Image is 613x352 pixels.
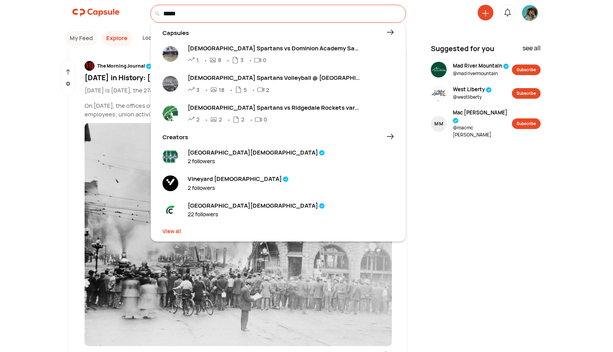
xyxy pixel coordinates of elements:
[66,79,70,88] p: 0
[72,5,120,20] img: logo
[162,46,178,62] img: resizeImage
[102,31,132,46] button: Explore
[264,115,267,123] div: 0
[196,115,199,123] div: 2
[512,88,541,99] button: Subscribe
[219,115,222,123] div: 2
[266,86,269,94] div: 2
[244,86,247,94] div: 5
[162,105,178,127] img: resizeImage
[453,124,512,138] span: @ macmc [PERSON_NAME]
[240,56,244,64] div: 3
[188,184,289,192] div: 2 followers
[85,123,392,346] img: resizeImage
[431,62,447,77] img: resizeImage
[218,56,221,64] div: 8
[453,62,509,70] span: Mad River Mountain
[434,120,443,127] div: M M
[453,109,512,124] span: Mac [PERSON_NAME]
[188,210,325,218] div: 22 followers
[162,202,178,217] img: resizeImage
[196,86,199,94] div: 3
[522,5,538,21] img: resizeImage
[188,148,325,157] div: [GEOGRAPHIC_DATA][DEMOGRAPHIC_DATA]
[523,43,541,57] div: see all
[162,29,273,38] div: Capsules
[319,150,325,156] img: tick
[453,94,492,101] span: @ westliberty
[512,118,541,129] button: Subscribe
[431,85,447,101] img: resizeImage
[219,86,224,94] div: 18
[162,76,178,92] img: resizeImage
[453,70,509,77] span: @ mad rivermountain
[431,43,494,54] span: Suggested for you
[97,63,152,70] div: The Morning Journal
[512,65,541,75] button: Subscribe
[453,86,492,94] span: West Liberty
[72,5,120,23] a: logo
[146,63,152,69] img: tick
[319,203,325,209] img: tick
[283,176,289,182] img: tick
[162,175,178,191] img: resizeImage
[162,133,273,142] div: Creators
[162,228,394,236] div: View all
[162,149,178,164] img: resizeImage
[503,63,509,69] img: tick
[139,33,159,44] div: Local
[188,44,361,53] div: [DEMOGRAPHIC_DATA] Spartans vs Dominion Academy Sabers Varsity Girls Basketball
[85,61,94,71] img: resizeImage
[188,201,325,210] div: [GEOGRAPHIC_DATA][DEMOGRAPHIC_DATA]
[263,56,266,64] div: 0
[453,118,459,123] img: tick
[486,87,492,93] img: tick
[188,103,361,112] div: [DEMOGRAPHIC_DATA] Spartans vs Ridgedale Rockets varsity girls basketball
[188,74,361,83] div: [DEMOGRAPHIC_DATA] Spartans Volleyball @ [GEOGRAPHIC_DATA][DEMOGRAPHIC_DATA]
[188,157,325,165] div: 2 followers
[241,115,244,123] div: 2
[196,56,199,64] div: 1
[65,31,98,46] button: My Feed
[85,101,395,119] p: On [DATE], the offices of the Los Angeles Times were destroyed by a dynamite explosion and fire, ...
[85,86,395,95] p: [DATE] is [DATE], the 274th day of 2025. There are 91 days left in the year.
[85,73,306,82] span: [DATE] in History: [DATE], Bombing on newspaper offices kills 21
[188,175,289,184] div: Vineyard [DEMOGRAPHIC_DATA]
